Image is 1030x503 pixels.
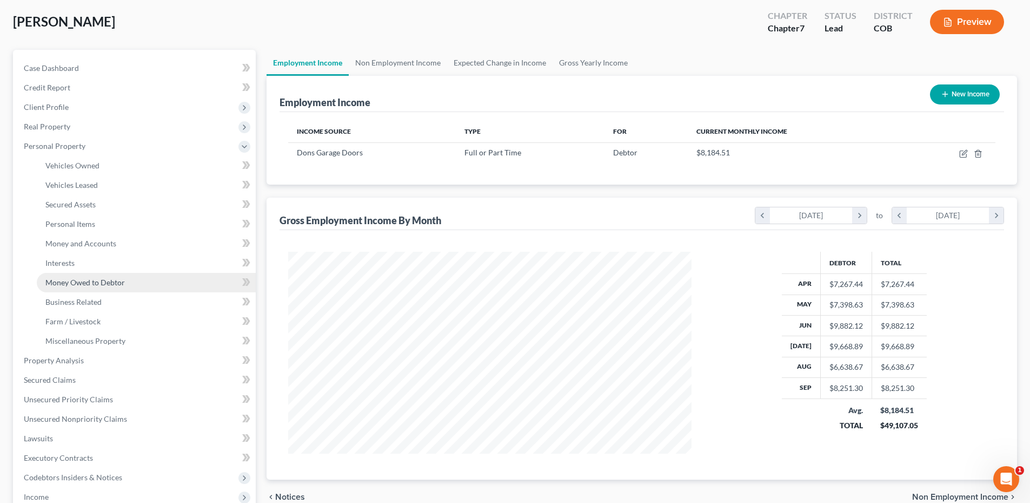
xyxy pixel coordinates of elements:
span: Personal Items [45,219,95,228]
span: Client Profile [24,102,69,112]
div: Lead [825,22,856,35]
span: 1 [1015,466,1024,475]
button: New Income [930,84,1000,104]
a: Executory Contracts [15,448,256,468]
a: Employment Income [267,50,349,76]
td: $7,267.44 [872,274,927,295]
div: Employment Income [280,96,370,109]
span: Vehicles Leased [45,180,98,190]
a: Vehicles Owned [37,156,256,175]
i: chevron_right [989,207,1004,224]
button: Non Employment Income chevron_right [912,493,1017,501]
span: Secured Claims [24,375,76,384]
span: Income Source [297,127,351,135]
a: Business Related [37,292,256,312]
th: Aug [782,357,821,377]
td: $7,398.63 [872,295,927,315]
i: chevron_left [755,207,770,224]
span: For [613,127,627,135]
td: $6,638.67 [872,357,927,377]
a: Credit Report [15,78,256,97]
span: Money Owed to Debtor [45,278,125,287]
i: chevron_left [892,207,907,224]
span: Miscellaneous Property [45,336,125,345]
span: Property Analysis [24,356,84,365]
div: TOTAL [829,420,863,431]
span: Full or Part Time [464,148,521,157]
span: Business Related [45,297,102,306]
th: Apr [782,274,821,295]
span: to [876,210,883,221]
a: Case Dashboard [15,58,256,78]
span: [PERSON_NAME] [13,14,115,29]
div: [DATE] [907,207,989,224]
a: Personal Items [37,214,256,234]
div: $7,398.63 [829,299,863,310]
span: 7 [800,23,805,33]
span: Type [464,127,481,135]
div: [DATE] [770,207,853,224]
a: Gross Yearly Income [553,50,634,76]
span: Interests [45,258,75,267]
a: Vehicles Leased [37,175,256,195]
th: Sep [782,378,821,399]
a: Non Employment Income [349,50,447,76]
span: Money and Accounts [45,239,116,248]
div: Gross Employment Income By Month [280,214,441,227]
span: Farm / Livestock [45,317,101,326]
span: Case Dashboard [24,63,79,73]
th: Total [872,252,927,273]
td: $8,251.30 [872,378,927,399]
button: Preview [930,10,1004,34]
span: Dons Garage Doors [297,148,363,157]
i: chevron_right [852,207,867,224]
span: Personal Property [24,141,85,151]
div: $9,882.12 [829,321,863,331]
div: $7,267.44 [829,279,863,290]
span: Unsecured Priority Claims [24,395,113,404]
th: Debtor [820,252,872,273]
a: Interests [37,253,256,273]
a: Money and Accounts [37,234,256,253]
a: Property Analysis [15,351,256,370]
a: Secured Assets [37,195,256,214]
div: COB [874,22,913,35]
a: Money Owed to Debtor [37,273,256,292]
div: District [874,10,913,22]
span: Vehicles Owned [45,161,99,170]
th: May [782,295,821,315]
a: Unsecured Nonpriority Claims [15,409,256,429]
i: chevron_right [1008,493,1017,501]
span: Lawsuits [24,434,53,443]
a: Secured Claims [15,370,256,390]
iframe: Intercom live chat [993,466,1019,492]
span: Current Monthly Income [696,127,787,135]
div: $9,668.89 [829,341,863,352]
button: chevron_left Notices [267,493,305,501]
span: Non Employment Income [912,493,1008,501]
a: Expected Change in Income [447,50,553,76]
span: Secured Assets [45,200,96,209]
div: Avg. [829,405,863,416]
span: Income [24,492,49,501]
span: Real Property [24,122,70,131]
span: Codebtors Insiders & Notices [24,473,122,482]
span: Unsecured Nonpriority Claims [24,414,127,423]
a: Miscellaneous Property [37,331,256,351]
th: [DATE] [782,336,821,357]
div: $8,251.30 [829,383,863,394]
td: $9,668.89 [872,336,927,357]
span: Credit Report [24,83,70,92]
span: $8,184.51 [696,148,730,157]
div: $8,184.51 [880,405,918,416]
a: Farm / Livestock [37,312,256,331]
a: Lawsuits [15,429,256,448]
div: Chapter [768,10,807,22]
th: Jun [782,315,821,336]
a: Unsecured Priority Claims [15,390,256,409]
span: Notices [275,493,305,501]
div: Chapter [768,22,807,35]
div: $49,107.05 [880,420,918,431]
span: Debtor [613,148,637,157]
div: Status [825,10,856,22]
